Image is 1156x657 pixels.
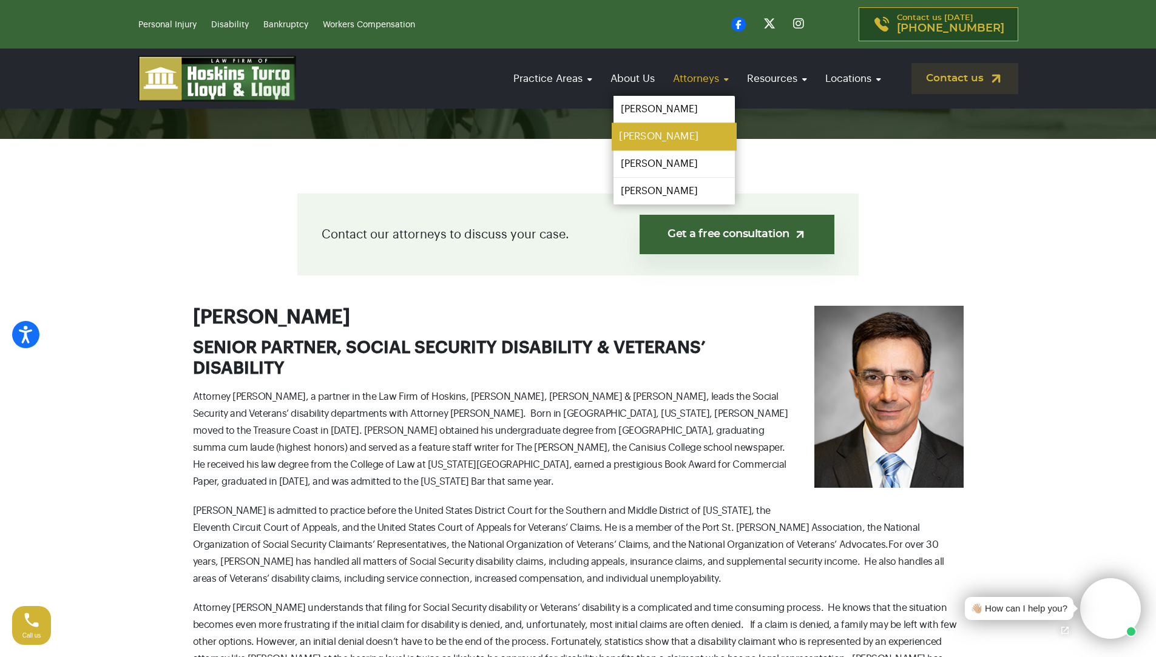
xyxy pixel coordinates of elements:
[604,61,661,96] a: About Us
[741,61,813,96] a: Resources
[193,338,964,379] h3: SENIOR PARTNER, SOCIAL SECURITY DISABILITY & VETERANS’ DISABILITY
[138,56,296,101] img: logo
[640,215,834,254] a: Get a free consultation
[613,178,735,204] a: [PERSON_NAME]
[859,7,1018,41] a: Contact us [DATE][PHONE_NUMBER]
[507,61,598,96] a: Practice Areas
[814,306,964,488] img: Louis Turco
[263,21,308,29] a: Bankruptcy
[138,21,197,29] a: Personal Injury
[897,14,1004,35] p: Contact us [DATE]
[819,61,887,96] a: Locations
[794,228,806,241] img: arrow-up-right-light.svg
[667,61,735,96] a: Attorneys
[911,63,1018,94] a: Contact us
[22,632,41,639] span: Call us
[193,506,944,584] span: [PERSON_NAME] is admitted to practice before the United States District Court for the Southern an...
[193,392,788,487] span: Attorney [PERSON_NAME], a partner in the Law Firm of Hoskins, [PERSON_NAME], [PERSON_NAME] & [PER...
[1052,618,1078,643] a: Open chat
[613,96,735,123] a: [PERSON_NAME]
[323,21,415,29] a: Workers Compensation
[897,22,1004,35] span: [PHONE_NUMBER]
[613,150,735,177] a: [PERSON_NAME]
[193,306,964,329] h2: [PERSON_NAME]
[612,123,737,150] a: [PERSON_NAME]
[211,21,249,29] a: Disability
[297,194,859,275] div: Contact our attorneys to discuss your case.
[971,602,1067,616] div: 👋🏼 How can I help you?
